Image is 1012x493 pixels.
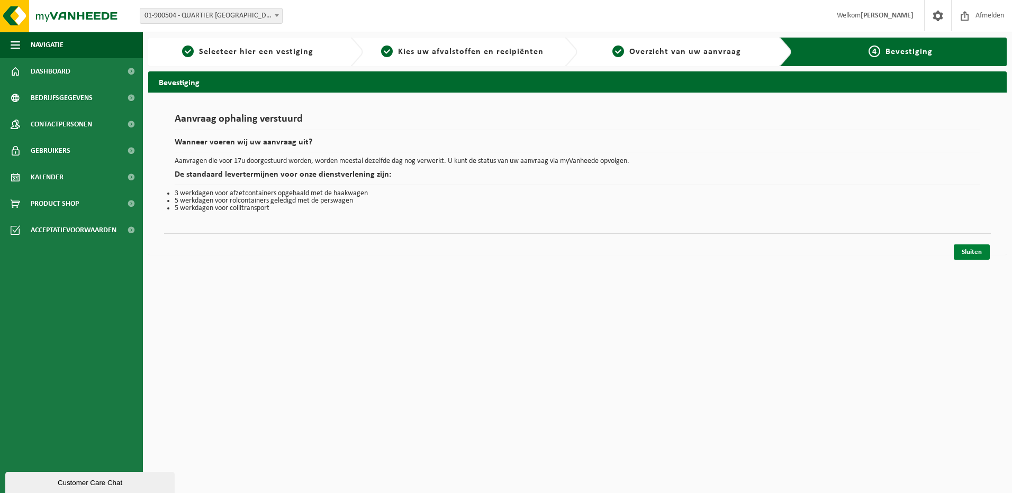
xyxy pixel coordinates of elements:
span: Gebruikers [31,138,70,164]
span: 01-900504 - QUARTIER NV - HEULE [140,8,282,23]
span: 2 [381,45,393,57]
span: Dashboard [31,58,70,85]
iframe: chat widget [5,470,177,493]
a: Sluiten [954,244,990,260]
p: Aanvragen die voor 17u doorgestuurd worden, worden meestal dezelfde dag nog verwerkt. U kunt de s... [175,158,980,165]
span: Selecteer hier een vestiging [199,48,313,56]
span: Overzicht van uw aanvraag [629,48,741,56]
span: Kalender [31,164,64,190]
a: 3Overzicht van uw aanvraag [583,45,771,58]
li: 5 werkdagen voor rolcontainers geledigd met de perswagen [175,197,980,205]
span: Acceptatievoorwaarden [31,217,116,243]
a: 2Kies uw afvalstoffen en recipiënten [368,45,557,58]
span: Product Shop [31,190,79,217]
span: 3 [612,45,624,57]
li: 5 werkdagen voor collitransport [175,205,980,212]
span: Kies uw afvalstoffen en recipiënten [398,48,544,56]
h2: Bevestiging [148,71,1007,92]
strong: [PERSON_NAME] [861,12,914,20]
span: Navigatie [31,32,64,58]
li: 3 werkdagen voor afzetcontainers opgehaald met de haakwagen [175,190,980,197]
span: 01-900504 - QUARTIER NV - HEULE [140,8,283,24]
h1: Aanvraag ophaling verstuurd [175,114,980,130]
span: Bedrijfsgegevens [31,85,93,111]
h2: Wanneer voeren wij uw aanvraag uit? [175,138,980,152]
a: 1Selecteer hier een vestiging [153,45,342,58]
span: Contactpersonen [31,111,92,138]
h2: De standaard levertermijnen voor onze dienstverlening zijn: [175,170,980,185]
span: Bevestiging [885,48,933,56]
span: 1 [182,45,194,57]
span: 4 [869,45,880,57]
